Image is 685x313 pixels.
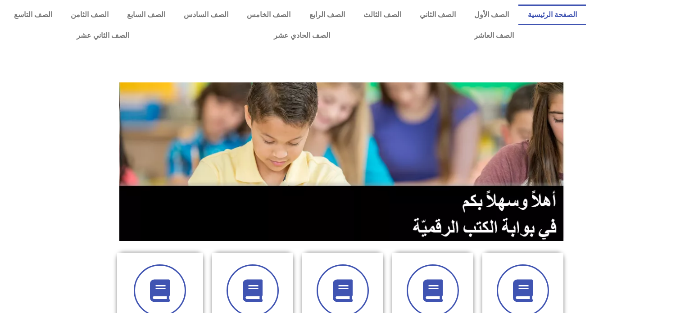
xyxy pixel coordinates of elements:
a: الصف الحادي عشر [201,25,402,46]
a: الصف الخامس [238,5,300,25]
a: الصف الرابع [300,5,354,25]
a: الصف العاشر [402,25,586,46]
a: الصف الثاني عشر [5,25,201,46]
a: الصف الأول [465,5,518,25]
a: الصف الثامن [61,5,118,25]
a: الصف السادس [175,5,238,25]
a: الصف التاسع [5,5,61,25]
a: الصف السابع [118,5,174,25]
a: الصف الثاني [410,5,465,25]
a: الصف الثالث [354,5,410,25]
a: الصفحة الرئيسية [518,5,586,25]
